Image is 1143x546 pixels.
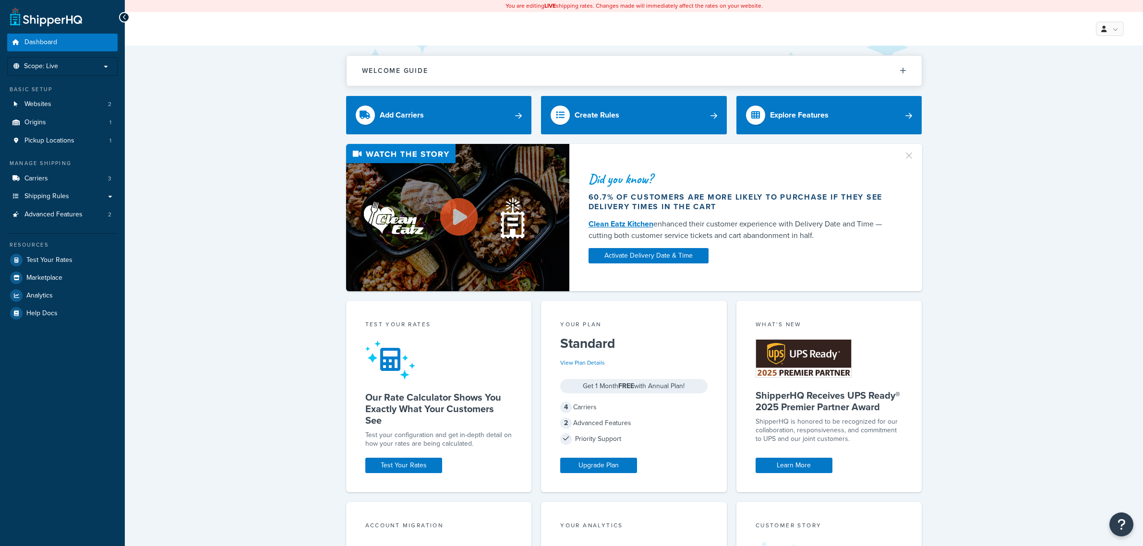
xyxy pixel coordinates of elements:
div: Your Analytics [560,521,708,532]
div: Test your rates [365,320,513,331]
h2: Welcome Guide [362,67,428,74]
a: Advanced Features2 [7,206,118,224]
span: 3 [108,175,111,183]
div: What's New [756,320,903,331]
div: Priority Support [560,432,708,446]
a: Clean Eatz Kitchen [589,218,653,229]
a: Explore Features [736,96,922,134]
div: Get 1 Month with Annual Plan! [560,379,708,393]
div: Basic Setup [7,85,118,94]
h5: Our Rate Calculator Shows You Exactly What Your Customers See [365,392,513,426]
li: Origins [7,114,118,131]
h5: ShipperHQ Receives UPS Ready® 2025 Premier Partner Award [756,390,903,413]
a: Add Carriers [346,96,532,134]
a: Create Rules [541,96,727,134]
p: ShipperHQ is honored to be recognized for our collaboration, responsiveness, and commitment to UP... [756,417,903,443]
li: Carriers [7,170,118,188]
span: Help Docs [26,309,58,318]
span: Advanced Features [24,211,83,219]
div: Test your configuration and get in-depth detail on how your rates are being calculated. [365,431,513,448]
button: Open Resource Center [1109,512,1133,536]
span: Test Your Rates [26,256,72,264]
a: Activate Delivery Date & Time [589,248,709,263]
a: Pickup Locations1 [7,132,118,150]
a: Shipping Rules [7,188,118,205]
div: Resources [7,241,118,249]
span: 2 [108,100,111,108]
div: Manage Shipping [7,159,118,167]
div: Customer Story [756,521,903,532]
div: Carriers [560,401,708,414]
a: Origins1 [7,114,118,131]
a: Test Your Rates [7,251,118,269]
a: Test Your Rates [365,458,442,473]
div: 60.7% of customers are more likely to purchase if they see delivery times in the cart [589,192,892,212]
span: Websites [24,100,51,108]
a: Help Docs [7,305,118,322]
a: Websites2 [7,95,118,113]
span: 4 [560,402,572,413]
span: 2 [560,417,572,429]
a: Dashboard [7,34,118,51]
a: Learn More [756,458,832,473]
span: Pickup Locations [24,137,74,145]
span: Carriers [24,175,48,183]
a: Analytics [7,287,118,304]
div: Your Plan [560,320,708,331]
strong: FREE [618,381,634,391]
a: Upgrade Plan [560,458,637,473]
div: Create Rules [575,108,619,122]
a: Carriers3 [7,170,118,188]
a: Marketplace [7,269,118,286]
span: Shipping Rules [24,192,69,201]
span: Marketplace [26,274,62,282]
div: Add Carriers [380,108,424,122]
div: Did you know? [589,172,892,186]
div: Account Migration [365,521,513,532]
button: Welcome Guide [347,56,922,86]
span: 1 [109,137,111,145]
li: Websites [7,95,118,113]
li: Advanced Features [7,206,118,224]
span: Dashboard [24,38,57,47]
a: View Plan Details [560,358,605,367]
div: enhanced their customer experience with Delivery Date and Time — cutting both customer service ti... [589,218,892,241]
img: Video thumbnail [346,144,569,291]
span: Scope: Live [24,62,58,71]
b: LIVE [544,1,556,10]
div: Advanced Features [560,416,708,430]
span: Origins [24,119,46,127]
span: 1 [109,119,111,127]
span: Analytics [26,292,53,300]
div: Explore Features [770,108,829,122]
span: 2 [108,211,111,219]
li: Pickup Locations [7,132,118,150]
h5: Standard [560,336,708,351]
